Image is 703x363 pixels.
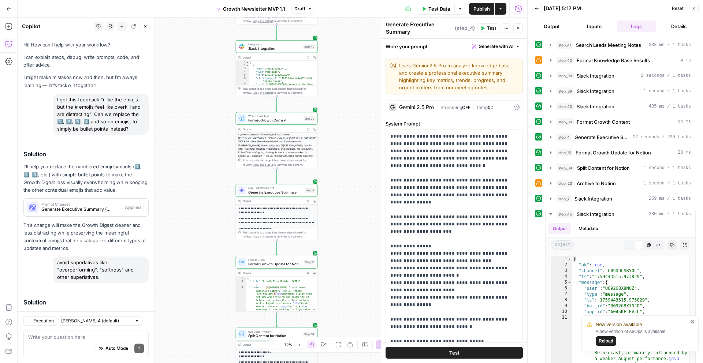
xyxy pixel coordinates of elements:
[223,5,285,12] span: Growth Newsletter MVP 1.1
[243,271,303,275] div: Output
[437,103,440,111] span: |
[243,55,303,60] div: Output
[386,347,523,359] button: Test
[546,177,695,189] button: 1 second / 1 tasks
[552,309,572,315] div: 10
[246,61,249,64] span: Toggle code folding, rows 1 through 483
[574,134,630,141] span: Generate Executive Summary
[236,256,318,312] div: Format JSONFormat Growth Update for NotionStep 15Output{ "title":"Growth Team Update [DATE]" , "c...
[551,240,574,250] span: object
[23,299,149,306] h2: Solution
[552,291,572,297] div: 7
[568,280,572,285] span: Toggle code folding, rows 5 through 299
[53,94,149,135] div: I got this feedback "i like the emojis but the # emojis feel like overkill and are distracting". ...
[236,61,249,64] div: 1
[276,312,277,327] g: Edge from step_15 to step_34
[649,195,691,202] span: 259 ms / 1 tasks
[548,223,571,234] button: Output
[248,333,301,338] span: Split Content for Notion
[649,211,691,217] span: 280 ms / 1 tasks
[574,223,603,234] button: Metadata
[643,165,691,171] span: 1 second / 1 tasks
[105,345,128,352] span: Auto Mode
[23,151,149,158] h2: Solution
[96,344,131,353] button: Auto Mode
[294,5,305,12] span: Draft
[473,5,490,12] span: Publish
[557,195,572,202] span: step_7
[23,53,149,69] p: I can explain steps, debug, write prompts, code, and offer advice.
[276,25,277,40] g: Edge from step_39 to step_40
[546,162,695,174] button: 1 second / 1 tasks
[440,105,462,110] span: Streaming
[23,74,149,89] p: I might make mistakes now and then, but I’m always learning — let’s tackle it together!
[576,149,651,156] span: Format Growth Update for Notion
[61,317,131,325] input: Claude Sonnet 4 (default)
[577,57,650,64] span: Format Knowledge Base Results
[243,15,315,23] div: This output is too large & has been abbreviated for review. to view the full content.
[455,25,475,32] span: ( step_4 )
[488,105,494,110] span: 0.1
[236,70,249,74] div: 4
[53,257,149,283] div: avoid superlatives like "overperforming", "softness" and other superlatives.
[557,164,574,172] span: step_34
[596,321,642,328] span: New version available
[248,190,303,195] span: Generate Executive Summary
[649,42,691,48] span: 388 ms / 1 tasks
[552,280,572,285] div: 5
[253,163,273,166] span: Copy the output
[557,180,574,187] span: step_20
[680,57,691,64] span: 4 ms
[399,105,434,110] div: Gemini 2.5 Pro
[546,147,695,158] button: 28 ms
[577,87,614,95] span: Slack Integration
[236,112,318,168] div: Write Liquid TextFormat Growth ContextStep 30Output<growth-context> # Knowledge Base Context [{"i...
[125,204,141,211] span: Applied
[386,120,523,127] label: System Prompt
[276,96,277,112] g: Edge from step_40 to step_30
[248,261,302,266] span: Format Growth Update for Notion
[546,208,695,220] button: 280 ms / 1 tasks
[248,117,302,123] span: Format Growth Context
[552,256,572,262] div: 1
[248,114,302,118] span: Write Liquid Text
[577,118,630,126] span: Format Growth Context
[243,158,315,167] div: This output is too large & has been abbreviated for review. to view the full content.
[633,134,691,141] span: 27 seconds / 290 tasks
[659,20,699,32] button: Details
[386,21,453,35] textarea: Generate Executive Summary
[599,338,613,344] span: Reload
[305,188,315,193] div: Step 4
[23,316,57,326] button: Execution
[284,342,292,348] span: 72%
[643,88,691,94] span: 1 second / 1 tasks
[669,4,687,13] button: Reset
[557,41,573,49] span: step_41
[469,42,523,51] button: Generate with AI
[115,203,144,212] button: Applied
[243,127,303,131] div: Output
[470,103,476,111] span: |
[576,41,641,49] span: Search Leads Meeting Notes
[557,87,574,95] span: step_39
[546,131,695,143] button: 27 seconds / 290 tasks
[253,91,273,94] span: Copy the output
[23,221,149,252] p: This change will make the Growth Digest cleaner and less distracting while preserving the meaning...
[552,285,572,291] div: 6
[428,5,450,12] span: Test Data
[532,20,572,32] button: Output
[546,193,695,205] button: 259 ms / 1 tasks
[243,276,246,280] span: Toggle code folding, rows 1 through 4
[248,258,302,262] span: Format JSON
[236,64,249,67] div: 2
[641,72,691,79] span: 2 seconds / 1 tasks
[568,256,572,262] span: Toggle code folding, rows 1 through 300
[236,280,246,286] div: 2
[304,116,315,121] div: Step 30
[23,41,149,49] p: Hi! How can I help with your workflow?
[678,119,691,125] span: 14 ms
[552,274,572,280] div: 4
[248,186,303,190] span: LLM · Gemini 2.5 Pro
[476,105,488,110] span: Temp
[577,164,630,172] span: Split Content for Notion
